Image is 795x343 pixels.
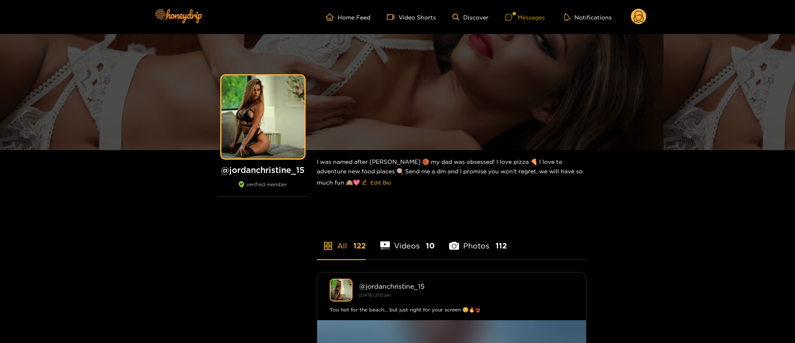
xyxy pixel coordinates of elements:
[449,222,507,259] li: Photos
[562,13,614,21] button: Notifications
[317,222,366,259] li: All
[362,180,367,186] span: edit
[387,13,436,21] a: Video Shorts
[360,176,393,189] button: editEdit Bio
[217,165,309,175] h1: @ jordanchristine_15
[387,13,399,21] span: video-camera
[217,181,309,197] div: verified member
[317,150,586,196] div: I was named after [PERSON_NAME] 🏀 my dad was obsessed! I love pizza 🍕 I love to adventure new foo...
[380,222,435,259] li: Videos
[330,279,353,302] img: jordanchristine_15
[359,282,574,290] div: @ jordanchristine_15
[370,178,391,187] span: Edit Bio
[426,241,435,251] span: 10
[326,13,370,21] a: Home Feed
[323,241,333,251] span: appstore
[359,293,391,297] small: [DATE] 21:13 pm
[326,13,338,21] span: home
[505,12,545,22] div: Messages
[330,306,574,314] div: Too hot for the beach… but just right for your screen 😏🔥👙
[452,14,489,21] a: Discover
[496,241,507,251] span: 112
[353,241,366,251] span: 122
